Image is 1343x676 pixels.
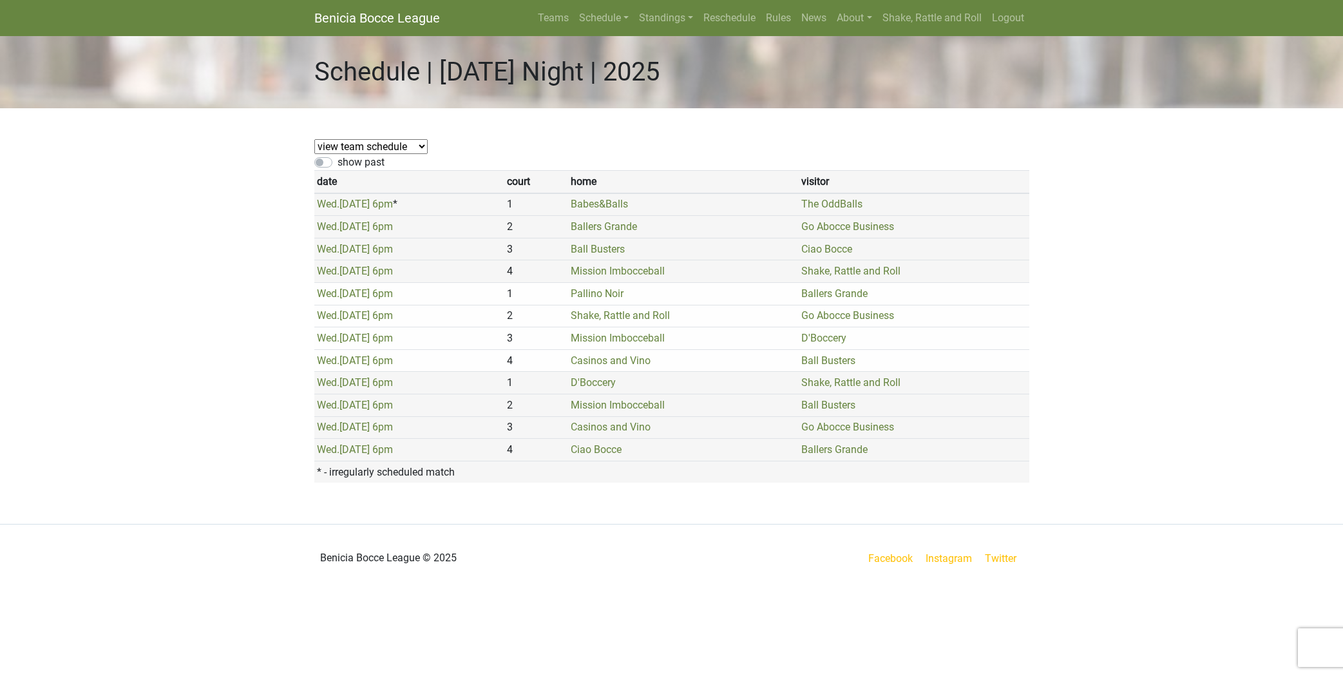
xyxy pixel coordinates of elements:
a: Standings [634,5,698,31]
td: 4 [504,260,568,283]
a: Instagram [923,550,975,567]
a: Wed.[DATE] 6pm [317,243,393,255]
a: Ball Busters [571,243,625,255]
span: Wed. [317,443,339,456]
a: Shake, Rattle and Roll [571,309,670,322]
a: Pallino Noir [571,287,624,300]
a: Ballers Grande [801,287,868,300]
td: 1 [504,282,568,305]
a: Ball Busters [801,354,855,367]
td: 3 [504,416,568,439]
td: 4 [504,439,568,461]
a: Rules [761,5,796,31]
span: Wed. [317,220,339,233]
td: 1 [504,372,568,394]
span: Wed. [317,354,339,367]
td: 2 [504,394,568,416]
a: Reschedule [698,5,761,31]
a: Ciao Bocce [801,243,852,255]
a: Wed.[DATE] 6pm [317,399,393,411]
a: Logout [987,5,1029,31]
th: home [568,171,799,193]
a: Shake, Rattle and Roll [801,265,900,277]
a: Ballers Grande [571,220,637,233]
label: show past [338,155,385,170]
td: 2 [504,305,568,327]
span: Wed. [317,265,339,277]
span: Wed. [317,287,339,300]
a: Facebook [866,550,915,567]
span: Wed. [317,243,339,255]
a: Mission Imbocceball [571,399,665,411]
a: Wed.[DATE] 6pm [317,309,393,322]
td: 2 [504,216,568,238]
a: Babes&Balls [571,198,628,210]
span: Wed. [317,309,339,322]
td: 4 [504,349,568,372]
th: visitor [799,171,1029,193]
a: Ball Busters [801,399,855,411]
td: 3 [504,238,568,260]
div: Benicia Bocce League © 2025 [305,535,672,581]
a: Wed.[DATE] 6pm [317,198,393,210]
h1: Schedule | [DATE] Night | 2025 [314,57,660,88]
th: date [314,171,504,193]
a: About [832,5,877,31]
span: Wed. [317,421,339,433]
a: The OddBalls [801,198,862,210]
a: Mission Imbocceball [571,332,665,344]
a: Wed.[DATE] 6pm [317,332,393,344]
span: Wed. [317,399,339,411]
a: Go Abocce Business [801,309,894,322]
span: Wed. [317,376,339,389]
a: Mission Imbocceball [571,265,665,277]
a: D'Boccery [801,332,846,344]
a: News [796,5,832,31]
a: Wed.[DATE] 6pm [317,376,393,389]
td: 1 [504,193,568,216]
span: Wed. [317,332,339,344]
a: Benicia Bocce League [314,5,440,31]
a: Casinos and Vino [571,421,651,433]
a: Go Abocce Business [801,220,894,233]
a: Wed.[DATE] 6pm [317,220,393,233]
a: Ballers Grande [801,443,868,456]
a: Casinos and Vino [571,354,651,367]
a: Schedule [574,5,634,31]
a: Twitter [982,550,1027,567]
span: Wed. [317,198,339,210]
a: Shake, Rattle and Roll [801,376,900,389]
a: Shake, Rattle and Roll [877,5,987,31]
td: 3 [504,327,568,350]
a: Wed.[DATE] 6pm [317,287,393,300]
a: D'Boccery [571,376,616,389]
a: Teams [533,5,574,31]
th: court [504,171,568,193]
th: * - irregularly scheduled match [314,461,1029,483]
a: Wed.[DATE] 6pm [317,421,393,433]
a: Wed.[DATE] 6pm [317,443,393,456]
a: Wed.[DATE] 6pm [317,265,393,277]
a: Wed.[DATE] 6pm [317,354,393,367]
a: Ciao Bocce [571,443,622,456]
a: Go Abocce Business [801,421,894,433]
